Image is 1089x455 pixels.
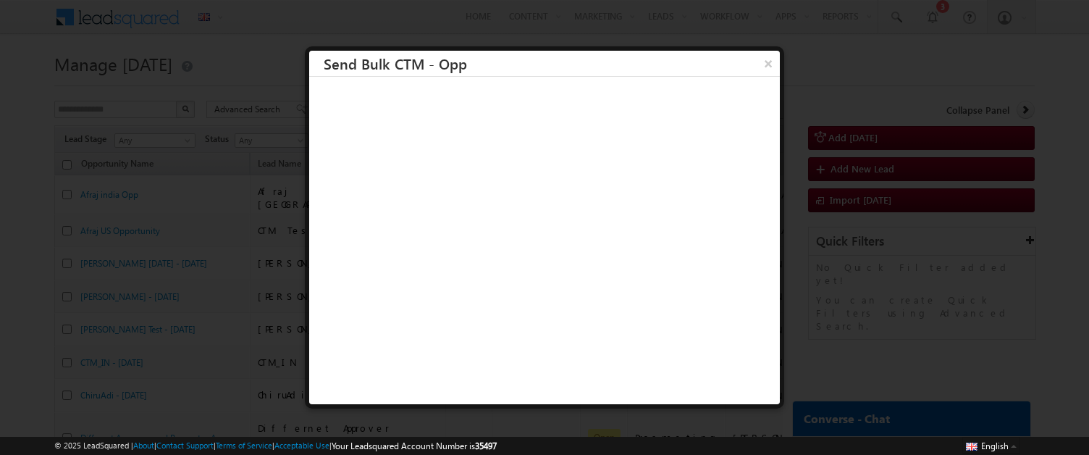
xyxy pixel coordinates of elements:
[54,439,497,453] span: © 2025 LeadSquared | | | | |
[156,441,214,450] a: Contact Support
[475,441,497,451] span: 35497
[981,441,1009,451] span: English
[962,437,1020,454] button: English
[757,51,780,76] button: ×
[274,441,329,450] a: Acceptable Use
[133,441,154,450] a: About
[216,441,272,450] a: Terms of Service
[324,51,780,76] h3: Send Bulk CTM - Opp
[332,441,497,451] span: Your Leadsquared Account Number is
